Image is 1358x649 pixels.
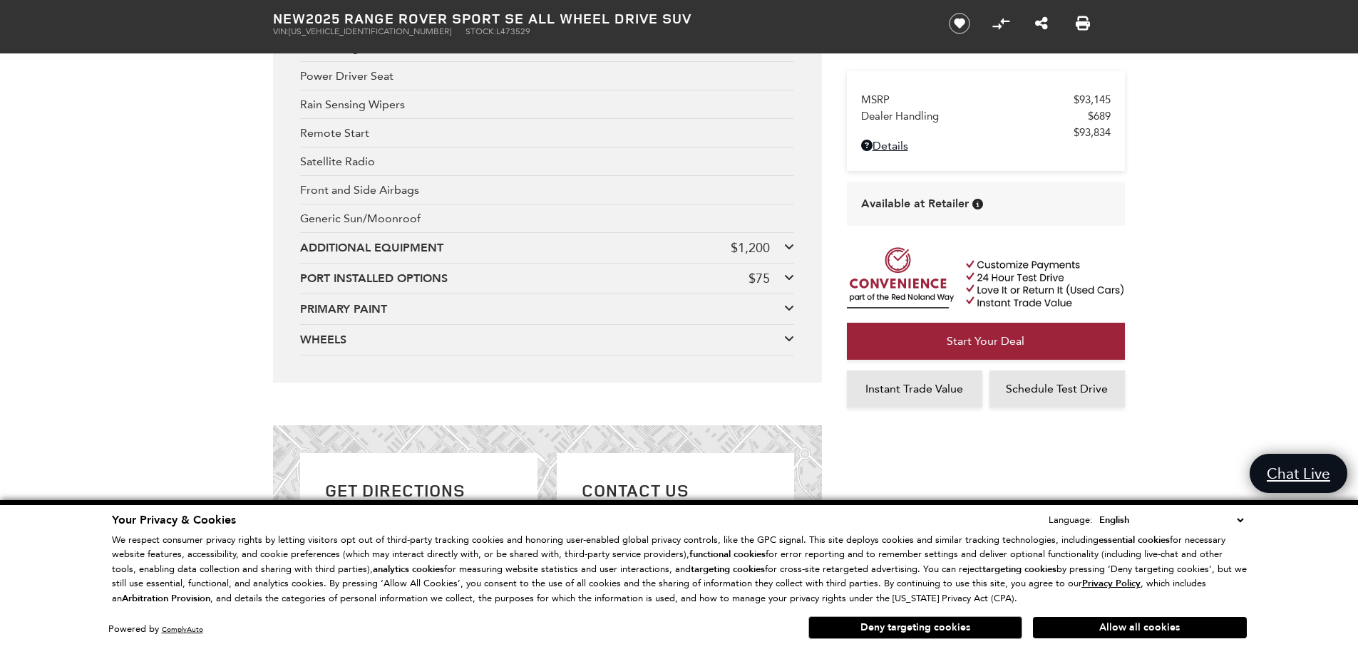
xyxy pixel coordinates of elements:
span: $689 [1088,110,1111,123]
iframe: YouTube video player [847,415,1125,639]
u: Privacy Policy [1082,577,1141,590]
a: Chat Live [1250,454,1347,493]
div: Remote Start [300,119,794,147]
span: Your Privacy & Cookies [112,512,236,528]
span: Chat Live [1260,464,1337,483]
a: $93,834 [861,126,1111,139]
button: Allow all cookies [1033,617,1247,638]
div: Satellite Radio [300,147,794,176]
a: Print this New 2025 Range Rover Sport SE All Wheel Drive SUV [1076,15,1090,32]
a: Dealer Handling $689 [861,110,1111,123]
a: ComplyAuto [162,625,203,634]
span: [US_VEHICLE_IDENTIFICATION_NUMBER] [289,26,451,36]
div: WHEELS [300,332,784,348]
strong: Arbitration Provision [122,592,210,605]
strong: targeting cookies [691,563,765,576]
span: Dealer Handling [861,110,1088,123]
strong: essential cookies [1099,534,1170,546]
strong: New [273,9,306,28]
div: Power Driver Seat [300,62,794,90]
div: Front and Side Airbags [300,176,794,204]
button: Save vehicle [944,12,975,35]
div: Powered by [108,625,203,634]
span: L473529 [496,26,530,36]
span: $93,145 [1074,93,1111,106]
div: $1,200 [731,240,770,256]
div: $75 [749,271,770,286]
h1: 2025 Range Rover Sport SE All Wheel Drive SUV [273,11,925,26]
span: Schedule Test Drive [1006,382,1108,395]
strong: targeting cookies [982,563,1056,576]
div: PORT INSTALLED OPTIONS [300,271,749,286]
span: Available at Retailer [861,196,969,212]
div: Vehicle is in stock and ready for immediate delivery. Due to demand, availability is subject to c... [972,199,983,209]
span: Stock: [465,26,496,36]
a: Share this New 2025 Range Rover Sport SE All Wheel Drive SUV [1035,15,1048,32]
strong: functional cookies [689,548,766,561]
h2: Contact Us [582,477,769,503]
span: $93,834 [1074,126,1111,139]
div: Rain Sensing Wipers [300,90,794,119]
h2: Get Directions [325,477,513,503]
span: MSRP [861,93,1074,106]
p: We respect consumer privacy rights by letting visitors opt out of third-party tracking cookies an... [112,533,1247,606]
a: Privacy Policy [1082,578,1141,588]
span: VIN: [273,26,289,36]
div: Language: [1049,515,1093,524]
button: Deny targeting cookies [808,616,1022,639]
a: Details [861,139,1111,152]
strong: analytics cookies [373,563,444,576]
div: ADDITIONAL EQUIPMENT [300,240,731,256]
a: Schedule Test Drive [989,370,1125,407]
a: MSRP $93,145 [861,93,1111,106]
a: Start Your Deal [847,323,1125,360]
button: Compare Vehicle [990,13,1012,34]
select: Language Select [1096,512,1247,528]
div: Generic Sun/Moonroof [300,204,794,233]
span: Start Your Deal [947,334,1024,348]
a: Instant Trade Value [847,370,982,407]
div: PRIMARY PAINT [300,301,784,317]
span: Instant Trade Value [865,382,963,395]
